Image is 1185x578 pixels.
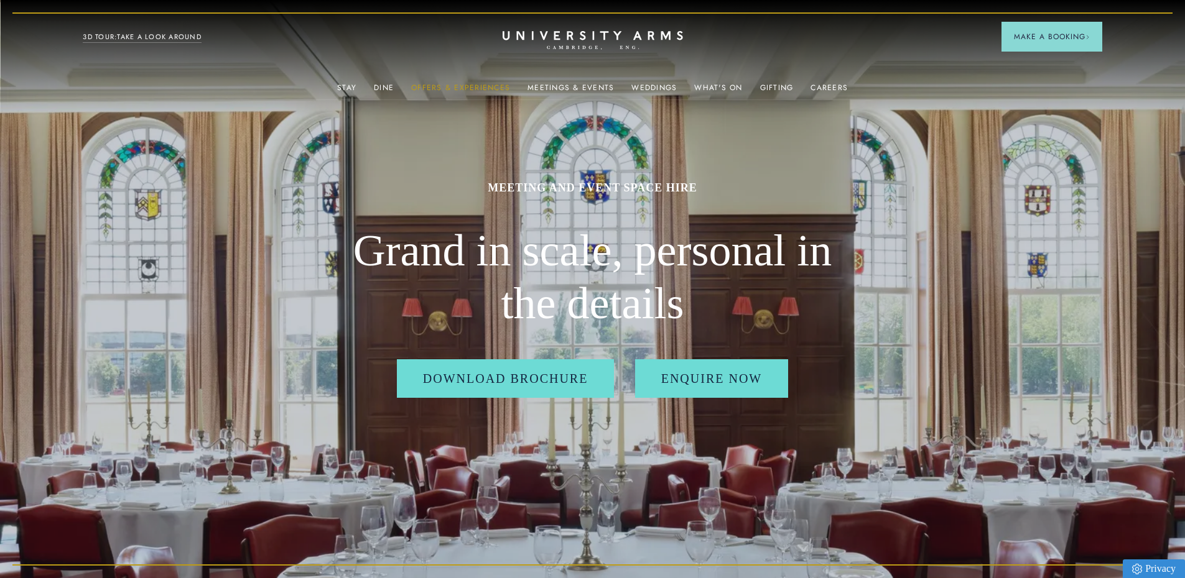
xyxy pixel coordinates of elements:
span: Make a Booking [1014,31,1090,42]
h1: MEETING AND EVENT SPACE HIRE [344,180,842,195]
a: Enquire Now [635,359,789,398]
h2: Grand in scale, personal in the details [344,224,842,331]
button: Make a BookingArrow icon [1001,22,1102,52]
a: Home [503,31,683,50]
a: Meetings & Events [527,83,614,99]
a: Gifting [760,83,794,99]
a: Weddings [631,83,677,99]
img: Arrow icon [1085,35,1090,39]
a: Offers & Experiences [411,83,510,99]
img: Privacy [1132,564,1142,574]
a: Stay [337,83,356,99]
a: Careers [811,83,848,99]
a: What's On [694,83,742,99]
a: 3D TOUR:TAKE A LOOK AROUND [83,32,202,43]
a: Dine [374,83,394,99]
a: Download Brochure [397,359,615,398]
a: Privacy [1123,559,1185,578]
